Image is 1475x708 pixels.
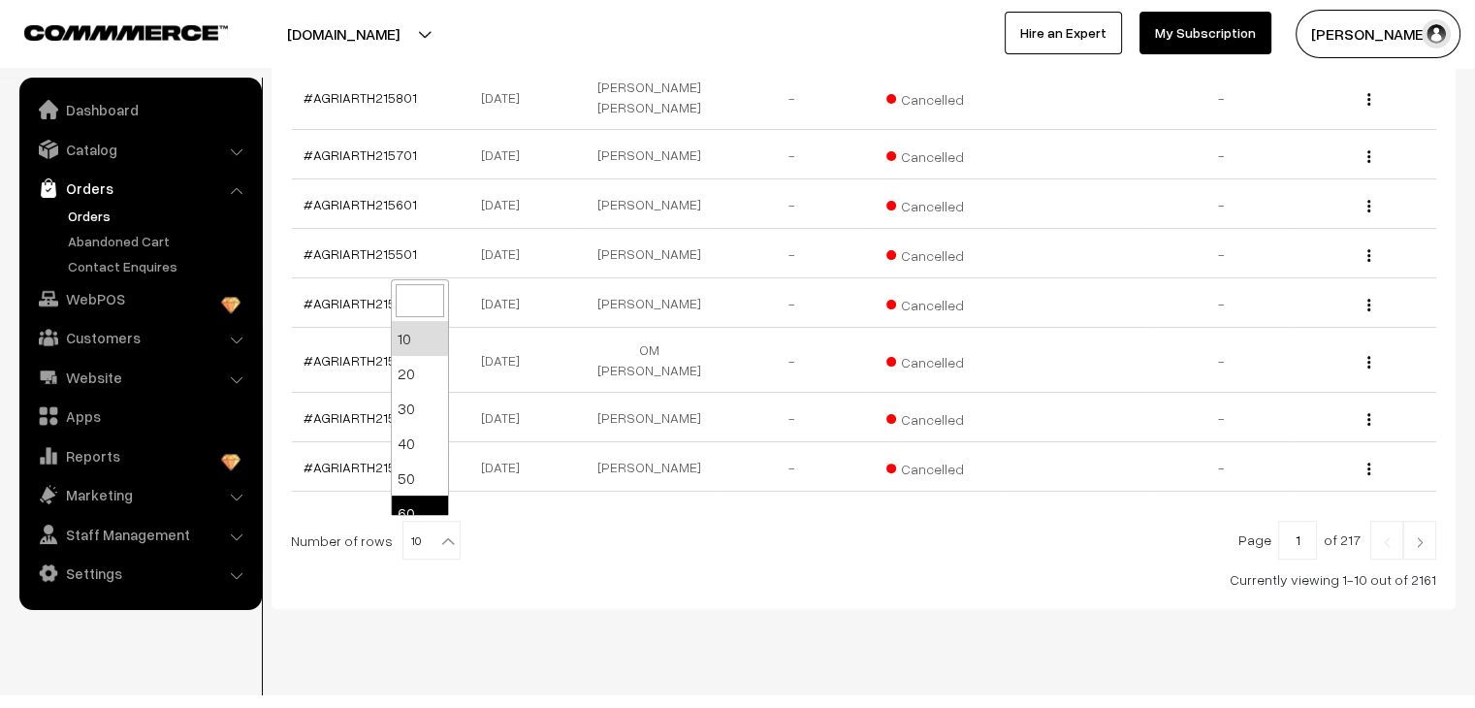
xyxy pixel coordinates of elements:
td: [DATE] [434,130,578,179]
td: [PERSON_NAME] [578,442,721,492]
td: [DATE] [434,278,578,328]
td: - [1150,278,1294,328]
a: #AGRIARTH215401 [304,295,417,311]
a: Dashboard [24,92,255,127]
a: #AGRIARTH215801 [304,89,417,106]
li: 10 [392,321,448,356]
span: Cancelled [886,241,983,266]
a: WebPOS [24,281,255,316]
img: user [1422,19,1451,48]
a: Orders [24,171,255,206]
td: [DATE] [434,179,578,229]
a: Staff Management [24,517,255,552]
a: Customers [24,320,255,355]
a: #AGRIARTH215301 [304,352,417,369]
td: [PERSON_NAME] [578,130,721,179]
td: - [721,442,864,492]
span: 10 [403,522,460,561]
span: Cancelled [886,84,983,110]
a: Apps [24,399,255,434]
td: [PERSON_NAME] [PERSON_NAME] [578,65,721,130]
img: Menu [1367,249,1370,262]
td: [DATE] [434,65,578,130]
a: My Subscription [1139,12,1271,54]
td: [PERSON_NAME] [578,229,721,278]
img: Right [1411,536,1428,548]
span: Cancelled [886,290,983,315]
img: COMMMERCE [24,25,228,40]
td: [DATE] [434,328,578,393]
td: - [721,130,864,179]
li: 30 [392,391,448,426]
span: 10 [402,521,461,560]
td: - [721,393,864,442]
img: Menu [1367,413,1370,426]
span: of 217 [1324,531,1361,548]
a: Settings [24,556,255,591]
a: #AGRIARTH215601 [304,196,417,212]
td: - [1150,393,1294,442]
a: Orders [63,206,255,226]
a: COMMMERCE [24,19,194,43]
img: Menu [1367,93,1370,106]
td: [PERSON_NAME] [578,278,721,328]
td: OM [PERSON_NAME] [578,328,721,393]
td: - [721,229,864,278]
span: Number of rows [291,531,393,551]
a: #AGRIARTH215701 [304,146,417,163]
li: 50 [392,461,448,496]
td: - [1150,328,1294,393]
a: #AGRIARTH215201 [304,409,417,426]
img: Menu [1367,299,1370,311]
span: Cancelled [886,142,983,167]
td: - [1150,65,1294,130]
li: 20 [392,356,448,391]
a: Contact Enquires [63,256,255,276]
td: - [721,328,864,393]
a: Website [24,360,255,395]
button: [PERSON_NAME] [1296,10,1460,58]
span: Cancelled [886,191,983,216]
td: [DATE] [434,229,578,278]
li: 60 [392,496,448,531]
td: - [721,65,864,130]
a: Reports [24,438,255,473]
button: [DOMAIN_NAME] [219,10,467,58]
td: - [1150,229,1294,278]
span: Cancelled [886,404,983,430]
span: Cancelled [886,454,983,479]
td: [DATE] [434,393,578,442]
a: #AGRIARTH215101 [304,459,414,475]
td: - [1150,179,1294,229]
img: Menu [1367,150,1370,163]
td: - [721,179,864,229]
span: Cancelled [886,347,983,372]
a: Marketing [24,477,255,512]
div: Currently viewing 1-10 out of 2161 [291,569,1436,590]
a: Catalog [24,132,255,167]
img: Left [1378,536,1395,548]
li: 40 [392,426,448,461]
img: Menu [1367,463,1370,475]
td: [PERSON_NAME] [578,393,721,442]
td: [DATE] [434,442,578,492]
td: - [1150,130,1294,179]
span: Page [1238,531,1271,548]
td: - [721,278,864,328]
td: - [1150,442,1294,492]
img: Menu [1367,356,1370,369]
td: [PERSON_NAME] [578,179,721,229]
a: Hire an Expert [1005,12,1122,54]
a: #AGRIARTH215501 [304,245,417,262]
img: Menu [1367,200,1370,212]
a: Abandoned Cart [63,231,255,251]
